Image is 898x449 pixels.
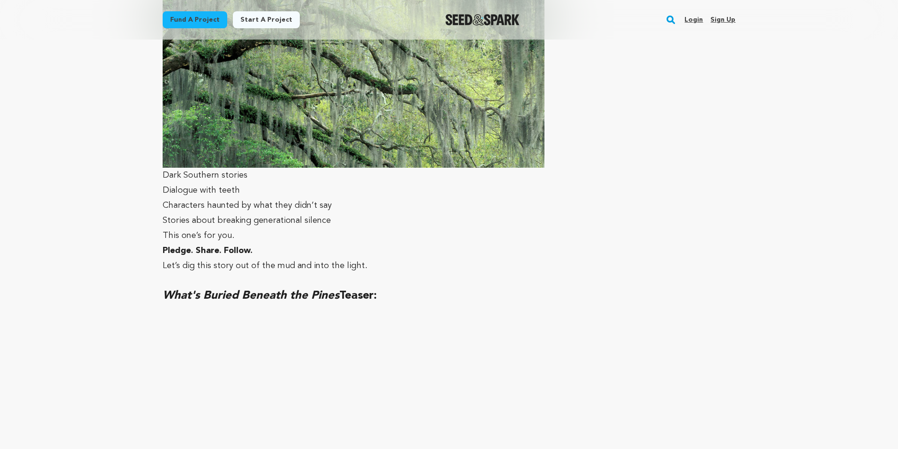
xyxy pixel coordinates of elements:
p: Let’s dig this story out of the mud and into the light. [163,258,545,273]
p: Stories about breaking generational silence [163,213,545,228]
p: Dialogue with teeth [163,183,545,198]
h2: Teaser: [163,288,545,303]
a: Fund a project [163,11,227,28]
p: Characters haunted by what they didn’t say [163,198,545,213]
a: Login [684,12,703,27]
p: This one’s for you. [163,228,545,243]
img: Seed&Spark Logo Dark Mode [445,14,519,25]
strong: Pledge. Share. Follow. [163,246,253,255]
a: Seed&Spark Homepage [445,14,519,25]
a: Sign up [710,12,735,27]
a: Start a project [233,11,300,28]
em: What's Buried Beneath the Pines [163,290,339,302]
